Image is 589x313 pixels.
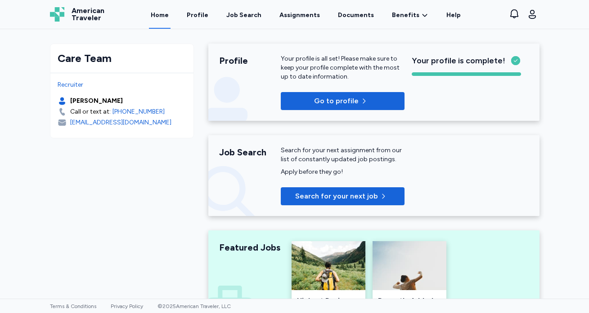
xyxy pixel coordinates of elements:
[226,11,261,20] div: Job Search
[281,92,405,110] button: Go to profile
[157,303,231,309] span: © 2025 American Traveler, LLC
[112,107,165,116] a: [PHONE_NUMBER]
[219,54,281,67] div: Profile
[281,168,405,176] div: Apply before they go!
[392,11,428,20] a: Benefits
[281,54,405,81] p: Your profile is all set! Please make sure to keep your profile complete with the most up to date ...
[314,96,359,106] p: Go to profile
[392,11,419,20] span: Benefits
[70,107,111,116] div: Call or text at:
[70,97,123,106] div: [PERSON_NAME]
[58,51,186,66] div: Care Team
[281,146,405,164] div: Search for your next assignment from our list of constantly updated job postings.
[219,241,281,254] div: Featured Jobs
[72,7,104,22] span: American Traveler
[297,295,360,306] div: Highest Paying
[378,295,441,306] div: Recently Added
[219,146,281,159] div: Job Search
[412,54,505,67] span: Your profile is complete!
[58,80,186,89] div: Recruiter
[373,241,446,290] img: Recently Added
[111,303,143,309] a: Privacy Policy
[50,7,64,22] img: Logo
[149,1,171,29] a: Home
[70,118,171,127] div: [EMAIL_ADDRESS][DOMAIN_NAME]
[295,191,378,202] span: Search for your next job
[292,241,365,290] img: Highest Paying
[50,303,96,309] a: Terms & Conditions
[281,187,405,205] button: Search for your next job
